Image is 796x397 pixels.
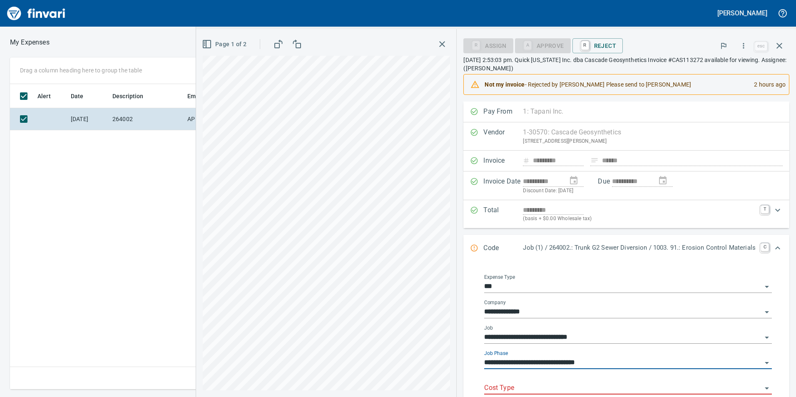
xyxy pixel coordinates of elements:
[67,108,109,130] td: [DATE]
[761,205,769,213] a: T
[484,351,508,356] label: Job Phase
[200,37,250,52] button: Page 1 of 2
[112,91,154,101] span: Description
[761,332,773,343] button: Open
[109,108,184,130] td: 264002
[71,91,95,101] span: Date
[463,200,789,228] div: Expand
[761,382,773,394] button: Open
[523,215,756,223] p: (basis + $0.00 Wholesale tax)
[187,91,214,101] span: Employee
[747,77,786,92] div: 2 hours ago
[485,77,747,92] div: - Rejected by [PERSON_NAME] Please send to [PERSON_NAME]
[523,243,756,253] p: Job (1) / 264002.: Trunk G2 Sewer Diversion / 1003. 91.: Erosion Control Materials
[761,243,769,251] a: C
[485,81,525,88] strong: Not my invoice
[761,306,773,318] button: Open
[484,300,506,305] label: Company
[717,9,767,17] h5: [PERSON_NAME]
[734,37,753,55] button: More
[37,91,62,101] span: Alert
[579,39,616,53] span: Reject
[204,39,246,50] span: Page 1 of 2
[755,42,767,51] a: esc
[484,325,493,330] label: Job
[184,108,246,130] td: AP Invoices
[71,91,84,101] span: Date
[714,37,733,55] button: Flag
[10,37,50,47] nav: breadcrumb
[484,275,515,280] label: Expense Type
[5,3,67,23] img: Finvari
[483,243,523,254] p: Code
[37,91,51,101] span: Alert
[463,42,513,49] div: Assign
[112,91,144,101] span: Description
[463,235,789,262] div: Expand
[572,38,623,53] button: RReject
[515,42,571,49] div: Cost Type required
[753,36,789,56] span: Close invoice
[20,66,142,74] p: Drag a column heading here to group the table
[761,281,773,293] button: Open
[483,205,523,223] p: Total
[761,357,773,369] button: Open
[463,56,789,72] p: [DATE] 2:53:03 pm. Quick [US_STATE] Inc. dba Cascade Geosynthetics Invoice #CAS113272 available f...
[715,7,769,20] button: [PERSON_NAME]
[187,91,225,101] span: Employee
[581,41,589,50] a: R
[10,37,50,47] p: My Expenses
